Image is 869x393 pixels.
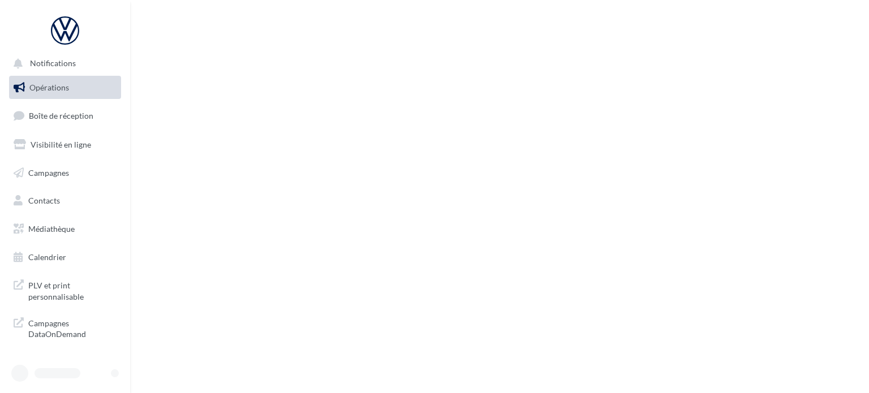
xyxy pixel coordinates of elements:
a: Boîte de réception [7,103,123,128]
a: Opérations [7,76,123,100]
span: Contacts [28,196,60,205]
span: Opérations [29,83,69,92]
span: Notifications [30,59,76,68]
span: Campagnes [28,167,69,177]
span: Boîte de réception [29,111,93,120]
span: Médiathèque [28,224,75,234]
a: Visibilité en ligne [7,133,123,157]
span: Calendrier [28,252,66,262]
a: Campagnes DataOnDemand [7,311,123,344]
a: Médiathèque [7,217,123,241]
a: Campagnes [7,161,123,185]
span: Visibilité en ligne [31,140,91,149]
a: Calendrier [7,245,123,269]
a: Contacts [7,189,123,213]
span: Campagnes DataOnDemand [28,316,117,340]
span: PLV et print personnalisable [28,278,117,302]
a: PLV et print personnalisable [7,273,123,306]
